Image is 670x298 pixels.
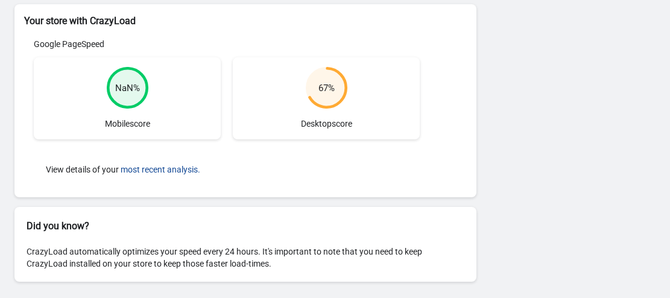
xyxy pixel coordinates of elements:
[14,233,476,282] div: CrazyLoad automatically optimizes your speed every 24 hours. It's important to note that you need...
[318,82,335,94] div: 67 %
[121,165,200,174] button: most recent analysis.
[233,57,420,139] div: Desktop score
[24,14,467,28] h2: Your store with CrazyLoad
[27,219,464,233] h2: Did you know?
[34,151,420,188] div: View details of your
[115,82,140,94] div: NaN %
[34,38,420,50] div: Google PageSpeed
[34,57,221,139] div: Mobile score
